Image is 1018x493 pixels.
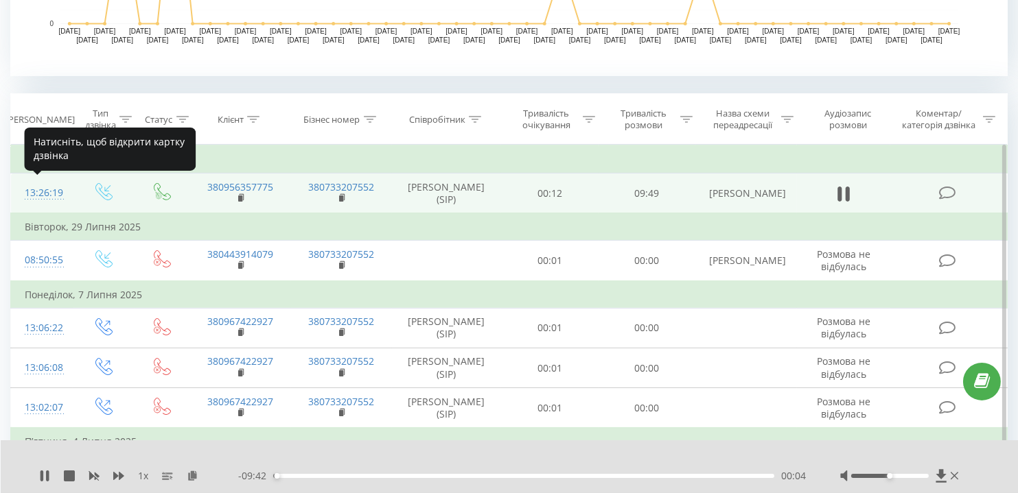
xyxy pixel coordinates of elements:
td: П’ятниця, 4 Липня 2025 [11,428,1008,455]
text: [DATE] [798,28,820,36]
a: 380733207552 [308,248,374,261]
td: [PERSON_NAME] (SIP) [392,308,501,348]
span: 00:04 [781,469,806,483]
div: Співробітник [409,114,465,125]
text: [DATE] [323,37,345,45]
text: [DATE] [305,28,327,36]
span: - 09:42 [238,469,273,483]
div: [PERSON_NAME] [5,114,75,125]
text: [DATE] [763,28,785,36]
td: 00:01 [501,241,599,281]
text: [DATE] [534,37,556,45]
text: [DATE] [692,28,714,36]
div: Статус [146,114,173,125]
text: [DATE] [586,28,608,36]
text: [DATE] [516,28,538,36]
span: Розмова не відбулась [817,248,870,273]
td: 00:01 [501,388,599,429]
text: [DATE] [217,37,239,45]
a: 380733207552 [308,315,374,328]
text: [DATE] [129,28,151,36]
text: [DATE] [252,37,274,45]
td: [PERSON_NAME] [695,241,796,281]
text: 0 [49,20,54,27]
td: [PERSON_NAME] (SIP) [392,388,501,429]
div: Аудіозапис розмови [809,108,887,131]
div: Бізнес номер [304,114,360,125]
text: [DATE] [76,37,98,45]
td: [PERSON_NAME] [695,173,796,214]
text: [DATE] [815,37,837,45]
text: [DATE] [921,37,942,45]
a: 380733207552 [308,180,374,193]
div: 13:26:19 [25,180,59,206]
text: [DATE] [288,37,310,45]
text: [DATE] [639,37,661,45]
text: [DATE] [710,37,732,45]
text: [DATE] [551,28,573,36]
td: 00:00 [599,348,696,388]
text: [DATE] [675,37,697,45]
div: Accessibility label [275,473,280,479]
div: 08:50:55 [25,247,59,274]
text: [DATE] [182,37,204,45]
td: 00:01 [501,348,599,388]
text: [DATE] [604,37,626,45]
text: [DATE] [235,28,257,36]
a: 380956357775 [207,180,273,193]
div: 13:02:07 [25,394,59,421]
div: Тип дзвінка [85,108,116,131]
span: Розмова не відбулась [817,395,870,420]
text: [DATE] [780,37,802,45]
td: [PERSON_NAME] (SIP) [392,173,501,214]
text: [DATE] [938,28,960,36]
text: [DATE] [393,37,415,45]
text: [DATE] [903,28,925,36]
div: Accessibility label [887,473,892,479]
text: [DATE] [868,28,890,36]
a: 380967422927 [207,315,273,328]
span: Розмова не відбулась [817,354,870,380]
a: 380733207552 [308,354,374,368]
td: 00:01 [501,308,599,348]
text: [DATE] [270,28,292,36]
text: [DATE] [111,37,133,45]
text: [DATE] [200,28,222,36]
text: [DATE] [59,28,81,36]
a: 380733207552 [308,395,374,408]
text: [DATE] [164,28,186,36]
td: Середа, 6 Серпня 2025 [11,146,1008,173]
div: Коментар/категорія дзвінка [899,108,980,131]
div: Натисніть, щоб відкрити картку дзвінка [24,128,196,171]
td: Вівторок, 29 Липня 2025 [11,213,1008,241]
text: [DATE] [463,37,485,45]
td: 00:12 [501,173,599,214]
text: [DATE] [147,37,169,45]
text: [DATE] [657,28,679,36]
td: 00:00 [599,388,696,429]
div: 13:06:08 [25,354,59,381]
span: Розмова не відбулась [817,315,870,340]
text: [DATE] [498,37,520,45]
text: [DATE] [94,28,116,36]
td: 00:00 [599,241,696,281]
text: [DATE] [745,37,767,45]
text: [DATE] [410,28,432,36]
span: 1 x [138,469,148,483]
a: 380967422927 [207,395,273,408]
td: 00:00 [599,308,696,348]
text: [DATE] [446,28,467,36]
text: [DATE] [833,28,855,36]
text: [DATE] [428,37,450,45]
text: [DATE] [375,28,397,36]
text: [DATE] [622,28,644,36]
div: 13:06:22 [25,315,59,341]
text: [DATE] [481,28,503,36]
div: Назва схеми переадресації [708,108,778,131]
a: 380967422927 [207,354,273,368]
text: [DATE] [886,37,907,45]
text: [DATE] [569,37,591,45]
td: 09:49 [599,173,696,214]
text: [DATE] [851,37,872,45]
text: [DATE] [358,37,380,45]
